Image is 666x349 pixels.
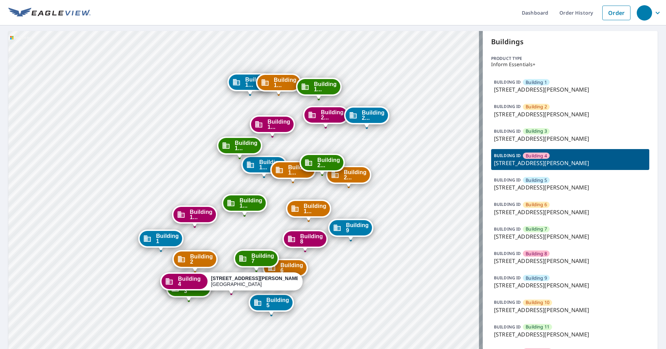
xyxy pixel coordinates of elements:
[494,177,521,183] p: BUILDING ID
[190,254,213,264] span: Building 2
[494,324,521,330] p: BUILDING ID
[222,194,267,216] div: Dropped pin, building Building 11, Commercial property, 4001 Anderson Road Nashville, TN 37217
[526,177,547,184] span: Building 5
[491,62,649,67] p: Inform Essentials+
[494,110,646,118] p: [STREET_ADDRESS][PERSON_NAME]
[494,250,521,256] p: BUILDING ID
[268,119,290,130] span: Building 1...
[494,103,521,109] p: BUILDING ID
[156,233,179,244] span: Building 1
[270,161,316,183] div: Dropped pin, building Building 14, Commercial property, 4001 Anderson Road Nashville, TN 37217
[250,115,295,137] div: Dropped pin, building Building 16, Commercial property, 4001 Anderson Road Nashville, TN 37217
[241,156,287,177] div: Dropped pin, building Building 13, Commercial property, 4001 Anderson Road Nashville, TN 37217
[249,294,294,315] div: Dropped pin, building Building 5, Commercial property, 4001 Anderson Road Nashville, TN 37217
[303,106,348,127] div: Dropped pin, building Building 20, Commercial property, 4001 Anderson Road Nashville, TN 37217
[300,234,323,244] span: Building 8
[234,249,279,271] div: Dropped pin, building Building 7, Commercial property, 4001 Anderson Road Nashville, TN 37217
[314,82,336,92] span: Building 1...
[494,257,646,265] p: [STREET_ADDRESS][PERSON_NAME]
[328,219,373,240] div: Dropped pin, building Building 9, Commercial property, 4001 Anderson Road Nashville, TN 37217
[494,232,646,241] p: [STREET_ADDRESS][PERSON_NAME]
[526,250,547,257] span: Building 8
[138,230,184,251] div: Dropped pin, building Building 1, Commercial property, 4001 Anderson Road Nashville, TN 37217
[494,330,646,339] p: [STREET_ADDRESS][PERSON_NAME]
[304,203,326,214] span: Building 1...
[526,103,547,110] span: Building 2
[494,79,521,85] p: BUILDING ID
[494,226,521,232] p: BUILDING ID
[263,259,308,280] div: Dropped pin, building Building 6, Commercial property, 4001 Anderson Road Nashville, TN 37217
[288,165,311,175] span: Building 1...
[8,8,91,18] img: EV Logo
[526,153,547,159] span: Building 4
[160,272,302,294] div: Dropped pin, building Building 4, Commercial property, 4001 Anderson Road Nashville, TN 37217
[259,160,282,170] span: Building 1...
[494,201,521,207] p: BUILDING ID
[282,230,328,251] div: Dropped pin, building Building 8, Commercial property, 4001 Anderson Road Nashville, TN 37217
[494,208,646,216] p: [STREET_ADDRESS][PERSON_NAME]
[296,78,341,99] div: Dropped pin, building Building 19, Commercial property, 4001 Anderson Road Nashville, TN 37217
[266,297,289,308] span: Building 5
[274,77,296,88] span: Building 1...
[172,250,218,272] div: Dropped pin, building Building 2, Commercial property, 4001 Anderson Road Nashville, TN 37217
[300,154,345,175] div: Dropped pin, building Building 23, Commercial property, 4001 Anderson Road Nashville, TN 37217
[494,134,646,143] p: [STREET_ADDRESS][PERSON_NAME]
[211,276,298,287] div: [GEOGRAPHIC_DATA]
[494,299,521,305] p: BUILDING ID
[494,281,646,289] p: [STREET_ADDRESS][PERSON_NAME]
[494,128,521,134] p: BUILDING ID
[235,140,257,151] span: Building 1...
[526,324,549,330] span: Building 11
[494,85,646,94] p: [STREET_ADDRESS][PERSON_NAME]
[227,73,273,95] div: Dropped pin, building Building 17, Commercial property, 4001 Anderson Road Nashville, TN 37217
[526,79,547,86] span: Building 1
[344,106,389,128] div: Dropped pin, building Building 21, Commercial property, 4001 Anderson Road Nashville, TN 37217
[240,198,262,208] span: Building 1...
[321,110,343,120] span: Building 2...
[494,153,521,158] p: BUILDING ID
[211,276,301,281] strong: [STREET_ADDRESS][PERSON_NAME]
[172,205,217,227] div: Dropped pin, building Building 12, Commercial property, 4001 Anderson Road Nashville, TN 37217
[526,226,547,232] span: Building 7
[317,157,340,168] span: Building 2...
[494,275,521,281] p: BUILDING ID
[362,110,385,121] span: Building 2...
[286,200,331,221] div: Dropped pin, building Building 10, Commercial property, 4001 Anderson Road Nashville, TN 37217
[280,263,303,273] span: Building 6
[217,137,262,158] div: Dropped pin, building Building 15, Commercial property, 4001 Anderson Road Nashville, TN 37217
[491,55,649,62] p: Product type
[251,253,274,264] span: Building 7
[256,73,301,95] div: Dropped pin, building Building 18, Commercial property, 4001 Anderson Road Nashville, TN 37217
[245,77,268,87] span: Building 1...
[326,166,371,187] div: Dropped pin, building Building 22, Commercial property, 4001 Anderson Road Nashville, TN 37217
[178,276,204,287] span: Building 4
[602,6,630,20] a: Order
[494,159,646,167] p: [STREET_ADDRESS][PERSON_NAME]
[494,183,646,192] p: [STREET_ADDRESS][PERSON_NAME]
[190,209,212,220] span: Building 1...
[526,201,547,208] span: Building 6
[494,306,646,314] p: [STREET_ADDRESS][PERSON_NAME]
[526,275,547,281] span: Building 9
[346,223,369,233] span: Building 9
[491,37,649,47] p: Buildings
[526,128,547,134] span: Building 3
[526,299,549,306] span: Building 10
[344,170,366,180] span: Building 2...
